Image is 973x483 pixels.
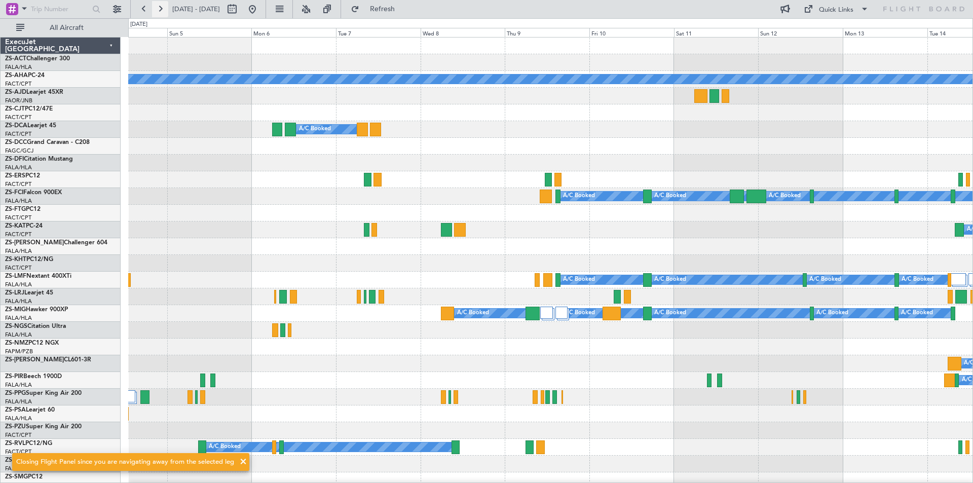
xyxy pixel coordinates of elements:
[674,28,759,37] div: Sat 11
[799,1,874,17] button: Quick Links
[172,5,220,14] span: [DATE] - [DATE]
[26,24,107,31] span: All Aircraft
[5,374,62,380] a: ZS-PIRBeech 1900D
[5,415,32,422] a: FALA/HLA
[5,398,32,405] a: FALA/HLA
[654,306,686,321] div: A/C Booked
[5,72,28,79] span: ZS-AHA
[5,106,25,112] span: ZS-CJT
[5,56,26,62] span: ZS-ACT
[5,256,53,263] a: ZS-KHTPC12/NG
[843,28,927,37] div: Mon 13
[5,147,33,155] a: FAGC/GCJ
[299,122,331,137] div: A/C Booked
[5,123,27,129] span: ZS-DCA
[5,80,31,88] a: FACT/CPT
[5,298,32,305] a: FALA/HLA
[5,240,107,246] a: ZS-[PERSON_NAME]Challenger 604
[5,264,31,272] a: FACT/CPT
[5,214,31,221] a: FACT/CPT
[5,63,32,71] a: FALA/HLA
[5,424,26,430] span: ZS-PZU
[5,407,26,413] span: ZS-PSA
[5,374,23,380] span: ZS-PIR
[5,431,31,439] a: FACT/CPT
[5,123,56,129] a: ZS-DCALearjet 45
[5,357,64,363] span: ZS-[PERSON_NAME]
[819,5,853,15] div: Quick Links
[563,272,595,287] div: A/C Booked
[5,247,32,255] a: FALA/HLA
[589,28,674,37] div: Fri 10
[5,331,32,339] a: FALA/HLA
[130,20,147,29] div: [DATE]
[5,390,82,396] a: ZS-PPGSuper King Air 200
[5,114,31,121] a: FACT/CPT
[5,206,26,212] span: ZS-FTG
[5,139,27,145] span: ZS-DCC
[5,97,32,104] a: FAOR/JNB
[5,307,26,313] span: ZS-MIG
[5,381,32,389] a: FALA/HLA
[5,357,91,363] a: ZS-[PERSON_NAME]CL601-3R
[31,2,89,17] input: Trip Number
[346,1,407,17] button: Refresh
[5,173,25,179] span: ZS-ERS
[5,164,32,171] a: FALA/HLA
[758,28,843,37] div: Sun 12
[421,28,505,37] div: Wed 8
[5,340,59,346] a: ZS-NMZPC12 NGX
[769,189,801,204] div: A/C Booked
[5,156,73,162] a: ZS-DFICitation Mustang
[251,28,336,37] div: Mon 6
[5,190,62,196] a: ZS-FCIFalcon 900EX
[5,56,70,62] a: ZS-ACTChallenger 300
[5,348,33,355] a: FAPM/PZB
[336,28,421,37] div: Tue 7
[5,314,32,322] a: FALA/HLA
[5,139,90,145] a: ZS-DCCGrand Caravan - C208
[5,89,63,95] a: ZS-AJDLearjet 45XR
[11,20,110,36] button: All Aircraft
[5,89,26,95] span: ZS-AJD
[5,156,24,162] span: ZS-DFI
[5,290,53,296] a: ZS-LRJLearjet 45
[809,272,841,287] div: A/C Booked
[563,189,595,204] div: A/C Booked
[5,281,32,288] a: FALA/HLA
[5,390,26,396] span: ZS-PPG
[5,72,45,79] a: ZS-AHAPC-24
[5,323,27,329] span: ZS-NGS
[5,223,43,229] a: ZS-KATPC-24
[563,306,595,321] div: A/C Booked
[5,290,24,296] span: ZS-LRJ
[505,28,589,37] div: Thu 9
[654,189,686,204] div: A/C Booked
[5,307,68,313] a: ZS-MIGHawker 900XP
[5,231,31,238] a: FACT/CPT
[816,306,848,321] div: A/C Booked
[5,173,40,179] a: ZS-ERSPC12
[5,240,64,246] span: ZS-[PERSON_NAME]
[167,28,252,37] div: Sun 5
[5,256,26,263] span: ZS-KHT
[5,106,53,112] a: ZS-CJTPC12/47E
[654,272,686,287] div: A/C Booked
[5,180,31,188] a: FACT/CPT
[5,424,82,430] a: ZS-PZUSuper King Air 200
[5,197,32,205] a: FALA/HLA
[16,457,234,467] div: Closing Flight Panel since you are navigating away from the selected leg
[5,206,41,212] a: ZS-FTGPC12
[5,223,26,229] span: ZS-KAT
[361,6,404,13] span: Refresh
[5,273,71,279] a: ZS-LMFNextant 400XTi
[5,273,26,279] span: ZS-LMF
[901,306,933,321] div: A/C Booked
[5,340,28,346] span: ZS-NMZ
[5,407,55,413] a: ZS-PSALearjet 60
[457,306,489,321] div: A/C Booked
[5,323,66,329] a: ZS-NGSCitation Ultra
[5,190,23,196] span: ZS-FCI
[902,272,933,287] div: A/C Booked
[5,130,31,138] a: FACT/CPT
